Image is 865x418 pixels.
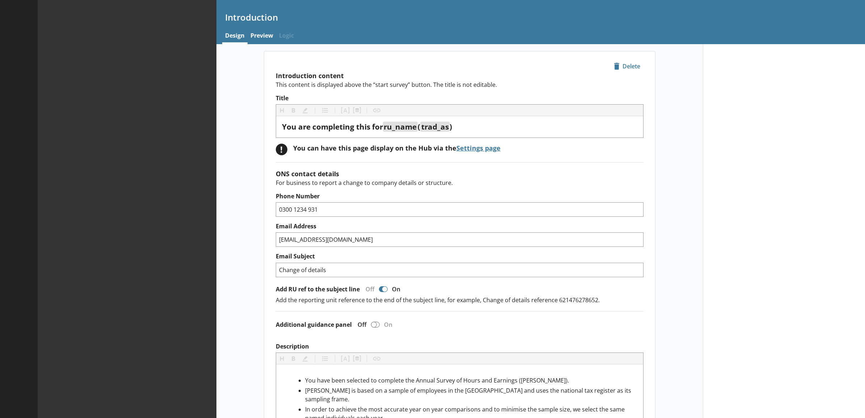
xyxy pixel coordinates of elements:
[276,179,644,187] p: For business to report a change to company details or structure.
[276,343,644,350] label: Description
[225,12,857,23] h1: Introduction
[389,285,406,293] div: On
[276,296,644,304] p: Add the reporting unit reference to the end of the subject line, for example, Change of details r...
[282,122,383,132] span: You are completing this for
[276,81,644,89] p: This content is displayed above the “start survey” button. The title is not editable.
[305,387,633,403] span: [PERSON_NAME] is based on a sample of employees in the [GEOGRAPHIC_DATA] and uses the national ta...
[276,286,360,293] label: Add RU ref to the subject line
[360,285,377,293] div: Off
[276,169,644,178] h2: ONS contact details
[282,122,637,132] div: Title
[384,122,417,132] span: ru_name
[276,94,644,102] label: Title
[276,144,287,155] div: !
[276,29,297,44] span: Logic
[276,223,644,230] label: Email Address
[248,29,276,44] a: Preview
[276,193,644,200] label: Phone Number
[276,321,352,329] label: Additional guidance panel
[456,144,501,152] a: Settings page
[421,122,449,132] span: trad_as
[418,122,420,132] span: (
[222,29,248,44] a: Design
[611,60,643,72] span: Delete
[611,60,644,72] button: Delete
[276,253,644,260] label: Email Subject
[450,122,452,132] span: )
[381,321,398,329] div: On
[305,376,569,384] span: You have been selected to complete the Annual Survey of Hours and Earnings ([PERSON_NAME]).
[352,321,370,329] div: Off
[293,144,501,152] div: You can have this page display on the Hub via the
[276,71,644,80] h2: Introduction content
